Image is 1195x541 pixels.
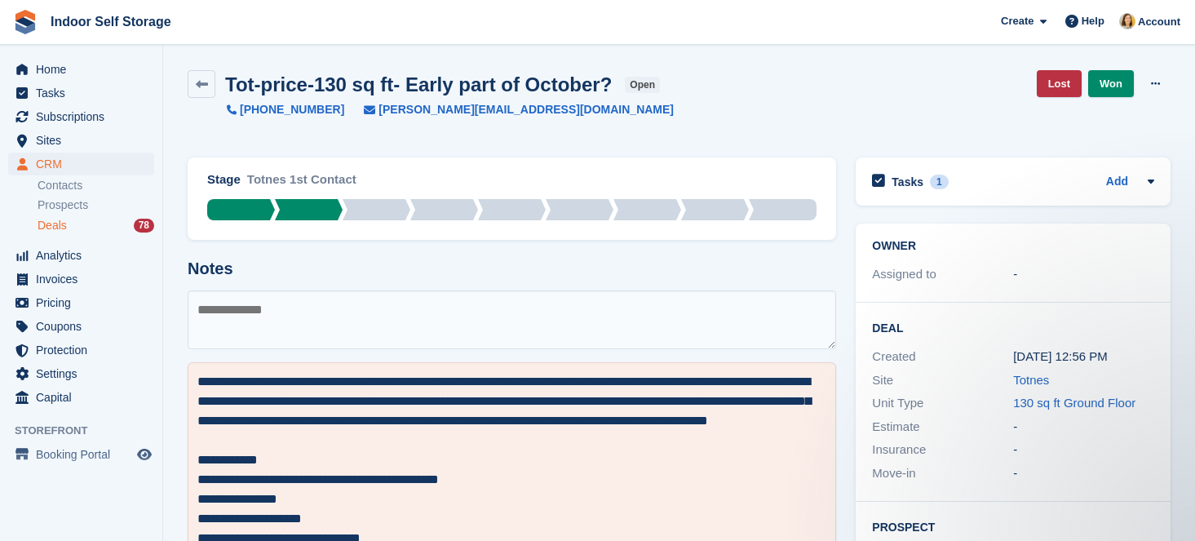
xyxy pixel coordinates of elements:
[1119,13,1135,29] img: Emma Higgins
[872,319,1154,335] h2: Deal
[872,518,1154,534] h2: Prospect
[1013,464,1154,483] div: -
[892,175,923,189] h2: Tasks
[625,77,660,93] span: open
[36,105,134,128] span: Subscriptions
[36,291,134,314] span: Pricing
[38,217,154,234] a: Deals 78
[1013,396,1135,410] a: 130 sq ft Ground Floor
[13,10,38,34] img: stora-icon-8386f47178a22dfd0bd8f6a31ec36ba5ce8667c1dd55bd0f319d3a0aa187defe.svg
[8,58,154,81] a: menu
[872,441,1013,459] div: Insurance
[247,171,356,199] div: Totnes 1st Contact
[134,219,154,233] div: 78
[8,386,154,409] a: menu
[188,259,836,278] h2: Notes
[8,129,154,152] a: menu
[8,153,154,175] a: menu
[1013,418,1154,437] div: -
[36,339,134,361] span: Protection
[240,101,344,118] span: [PHONE_NUMBER]
[1013,348,1154,366] div: [DATE] 12:56 PM
[227,101,344,118] a: [PHONE_NUMBER]
[38,178,154,193] a: Contacts
[44,8,178,35] a: Indoor Self Storage
[1037,70,1082,97] a: Lost
[8,315,154,338] a: menu
[36,82,134,104] span: Tasks
[8,362,154,385] a: menu
[38,197,154,214] a: Prospects
[1013,441,1154,459] div: -
[36,268,134,290] span: Invoices
[36,443,134,466] span: Booking Portal
[8,268,154,290] a: menu
[36,362,134,385] span: Settings
[1001,13,1033,29] span: Create
[36,58,134,81] span: Home
[1013,373,1049,387] a: Totnes
[1106,173,1128,192] a: Add
[344,101,674,118] a: [PERSON_NAME][EMAIL_ADDRESS][DOMAIN_NAME]
[1013,265,1154,284] div: -
[225,73,612,95] h2: Tot-price-130 sq ft- Early part of October?
[36,153,134,175] span: CRM
[872,371,1013,390] div: Site
[930,175,949,189] div: 1
[8,443,154,466] a: menu
[8,105,154,128] a: menu
[8,291,154,314] a: menu
[1082,13,1104,29] span: Help
[1088,70,1134,97] a: Won
[8,82,154,104] a: menu
[36,244,134,267] span: Analytics
[872,464,1013,483] div: Move-in
[36,315,134,338] span: Coupons
[8,244,154,267] a: menu
[872,418,1013,437] div: Estimate
[872,348,1013,366] div: Created
[1138,14,1180,30] span: Account
[15,423,162,439] span: Storefront
[36,386,134,409] span: Capital
[38,197,88,213] span: Prospects
[8,339,154,361] a: menu
[135,445,154,464] a: Preview store
[36,129,134,152] span: Sites
[207,171,241,189] div: Stage
[872,265,1013,284] div: Assigned to
[38,218,67,233] span: Deals
[378,101,674,118] span: [PERSON_NAME][EMAIL_ADDRESS][DOMAIN_NAME]
[872,394,1013,413] div: Unit Type
[872,240,1154,253] h2: Owner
